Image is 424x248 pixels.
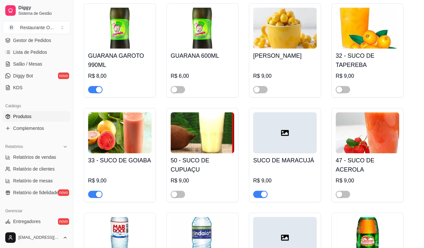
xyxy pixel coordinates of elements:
button: [EMAIL_ADDRESS][DOMAIN_NAME] [3,230,70,245]
div: R$ 6,00 [171,72,234,80]
a: Relatório de mesas [3,176,70,186]
span: Gestor de Pedidos [13,37,51,44]
span: KDS [13,84,23,91]
span: Relatório de mesas [13,177,53,184]
span: Relatórios de vendas [13,154,56,160]
h4: GUARANA GAROTO 990ML [88,51,152,70]
span: Relatórios [5,144,23,149]
img: product-image [171,8,234,49]
div: R$ 9,00 [253,177,317,185]
h4: 32 - SUCO DE TAPEREBA [336,51,399,70]
span: R [8,24,15,31]
img: product-image [88,112,152,153]
h4: 33 - SUCO DE GOIABA [88,156,152,165]
div: R$ 9,00 [88,177,152,185]
div: R$ 9,00 [253,72,317,80]
a: Entregadoresnovo [3,216,70,227]
a: Relatórios de vendas [3,152,70,162]
div: R$ 9,00 [171,177,234,185]
img: product-image [336,112,399,153]
h4: 50 - SUCO DE CUPUAÇU [171,156,234,174]
a: Produtos [3,111,70,122]
div: Catálogo [3,101,70,111]
div: R$ 8,00 [88,72,152,80]
a: Lista de Pedidos [3,47,70,57]
span: Entregadores [13,218,41,225]
a: Salão / Mesas [3,59,70,69]
div: Gerenciar [3,206,70,216]
span: Relatório de clientes [13,166,55,172]
img: product-image [88,8,152,49]
span: Salão / Mesas [13,61,42,67]
span: Lista de Pedidos [13,49,47,55]
a: Relatório de clientes [3,164,70,174]
span: Diggy Bot [13,72,33,79]
span: Complementos [13,125,44,132]
img: product-image [171,112,234,153]
div: R$ 9,00 [336,177,399,185]
div: Restaurante O ... [20,24,54,31]
span: Diggy [18,5,68,11]
a: Gestor de Pedidos [3,35,70,46]
span: [EMAIL_ADDRESS][DOMAIN_NAME] [18,235,60,240]
span: Sistema de Gestão [18,11,68,16]
div: R$ 9,00 [336,72,399,80]
h4: SUCO DE MARACUJÁ [253,156,317,165]
a: KDS [3,82,70,93]
span: Relatório de fidelidade [13,189,59,196]
span: Produtos [13,113,31,120]
a: Diggy Botnovo [3,71,70,81]
a: Complementos [3,123,70,134]
button: Select a team [3,21,70,34]
img: product-image [253,8,317,49]
h4: [PERSON_NAME] [253,51,317,60]
a: DiggySistema de Gestão [3,3,70,18]
h4: GUARANA 600ML [171,51,234,60]
h4: 47 - SUCO DE ACEROLA [336,156,399,174]
img: product-image [336,8,399,49]
a: Relatório de fidelidadenovo [3,187,70,198]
